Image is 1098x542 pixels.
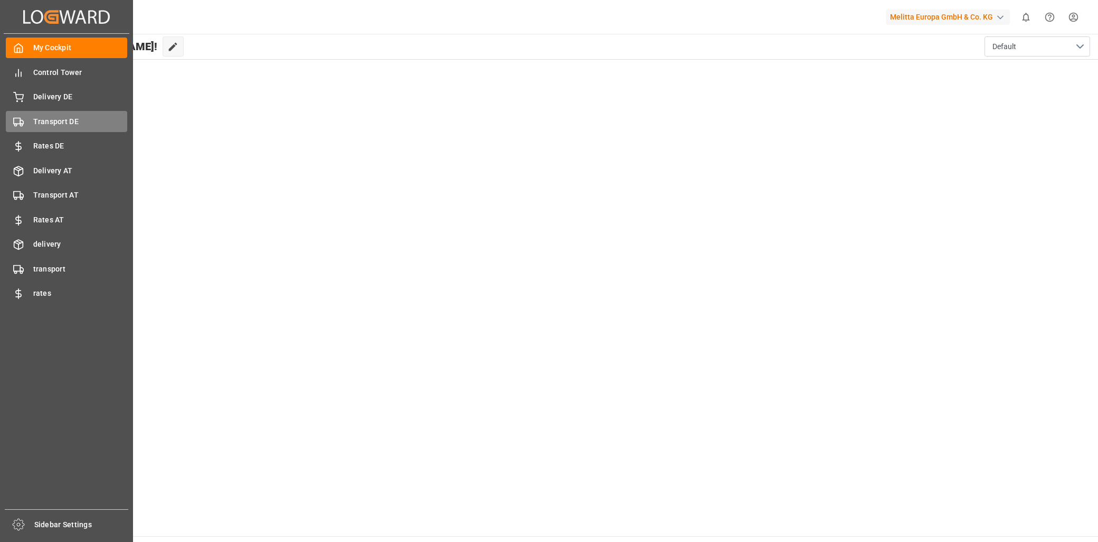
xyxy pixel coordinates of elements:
a: transport [6,258,127,279]
a: My Cockpit [6,38,127,58]
span: Rates DE [33,141,128,152]
a: Rates AT [6,209,127,230]
span: delivery [33,239,128,250]
span: Control Tower [33,67,128,78]
span: transport [33,264,128,275]
a: Control Tower [6,62,127,82]
span: Transport AT [33,190,128,201]
a: Delivery AT [6,160,127,181]
div: Melitta Europa GmbH & Co. KG [886,10,1010,25]
button: show 0 new notifications [1014,5,1038,29]
button: Help Center [1038,5,1062,29]
a: Transport DE [6,111,127,132]
span: Delivery DE [33,91,128,102]
a: rates [6,283,127,304]
a: Rates DE [6,136,127,156]
span: Hello [PERSON_NAME]! [44,36,157,57]
span: Sidebar Settings [34,519,129,530]
span: My Cockpit [33,42,128,53]
a: Transport AT [6,185,127,205]
button: Melitta Europa GmbH & Co. KG [886,7,1014,27]
span: Delivery AT [33,165,128,176]
button: open menu [985,36,1090,57]
span: rates [33,288,128,299]
span: Default [992,41,1016,52]
a: delivery [6,234,127,255]
a: Delivery DE [6,87,127,107]
span: Transport DE [33,116,128,127]
span: Rates AT [33,214,128,226]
